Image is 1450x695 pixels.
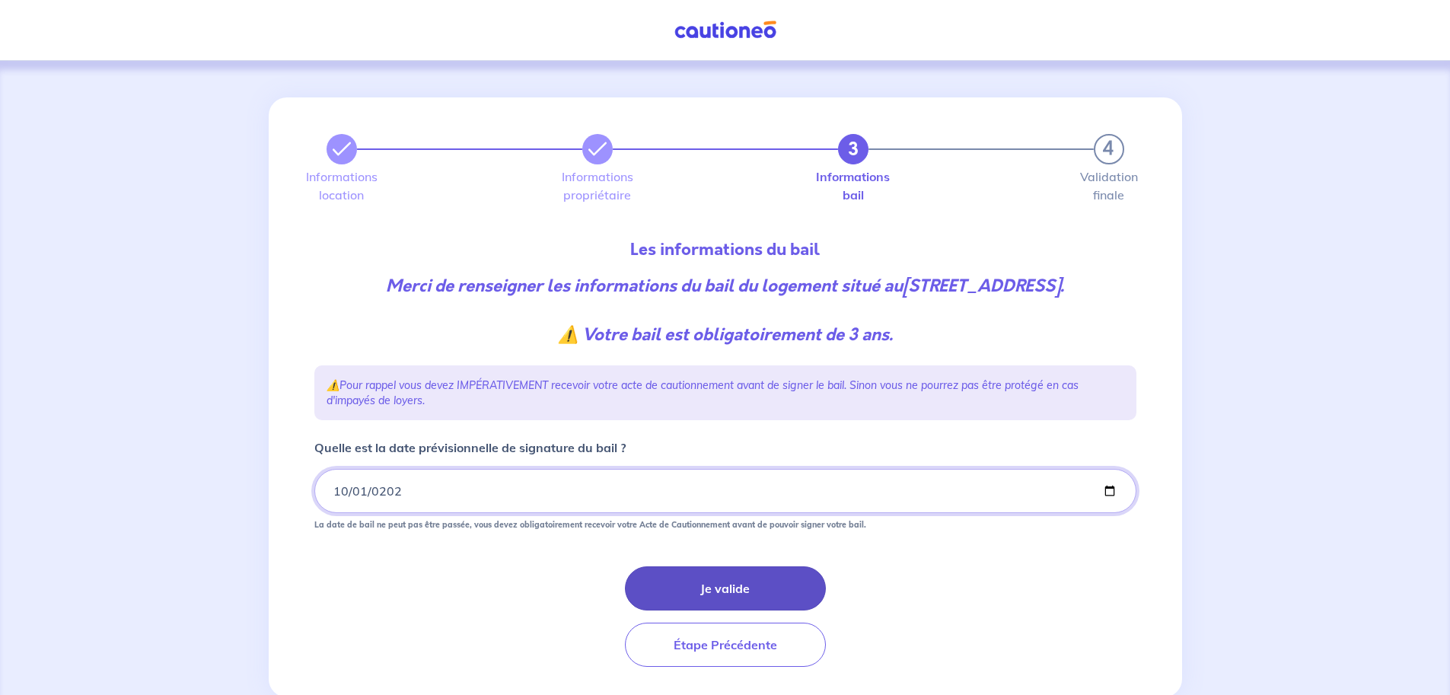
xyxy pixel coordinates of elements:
p: ⚠️ [327,378,1124,408]
label: Informations location [327,171,357,201]
button: 3 [838,134,868,164]
input: contract-date-placeholder [314,469,1136,513]
p: Quelle est la date prévisionnelle de signature du bail ? [314,438,626,457]
label: Informations bail [838,171,868,201]
strong: La date de bail ne peut pas être passée, vous devez obligatoirement recevoir votre Acte de Cautio... [314,519,866,530]
p: Les informations du bail [314,238,1136,262]
img: Cautioneo [668,21,782,40]
button: Étape Précédente [625,623,826,667]
strong: ⚠️ Votre bail est obligatoirement de 3 ans. [558,323,893,346]
label: Informations propriétaire [582,171,613,201]
em: Pour rappel vous devez IMPÉRATIVEMENT recevoir votre acte de cautionnement avant de signer le bai... [327,378,1079,407]
label: Validation finale [1094,171,1124,201]
button: Je valide [625,566,826,611]
strong: [STREET_ADDRESS] [903,274,1060,298]
em: Merci de renseigner les informations du bail du logement situé au . [386,274,1064,346]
